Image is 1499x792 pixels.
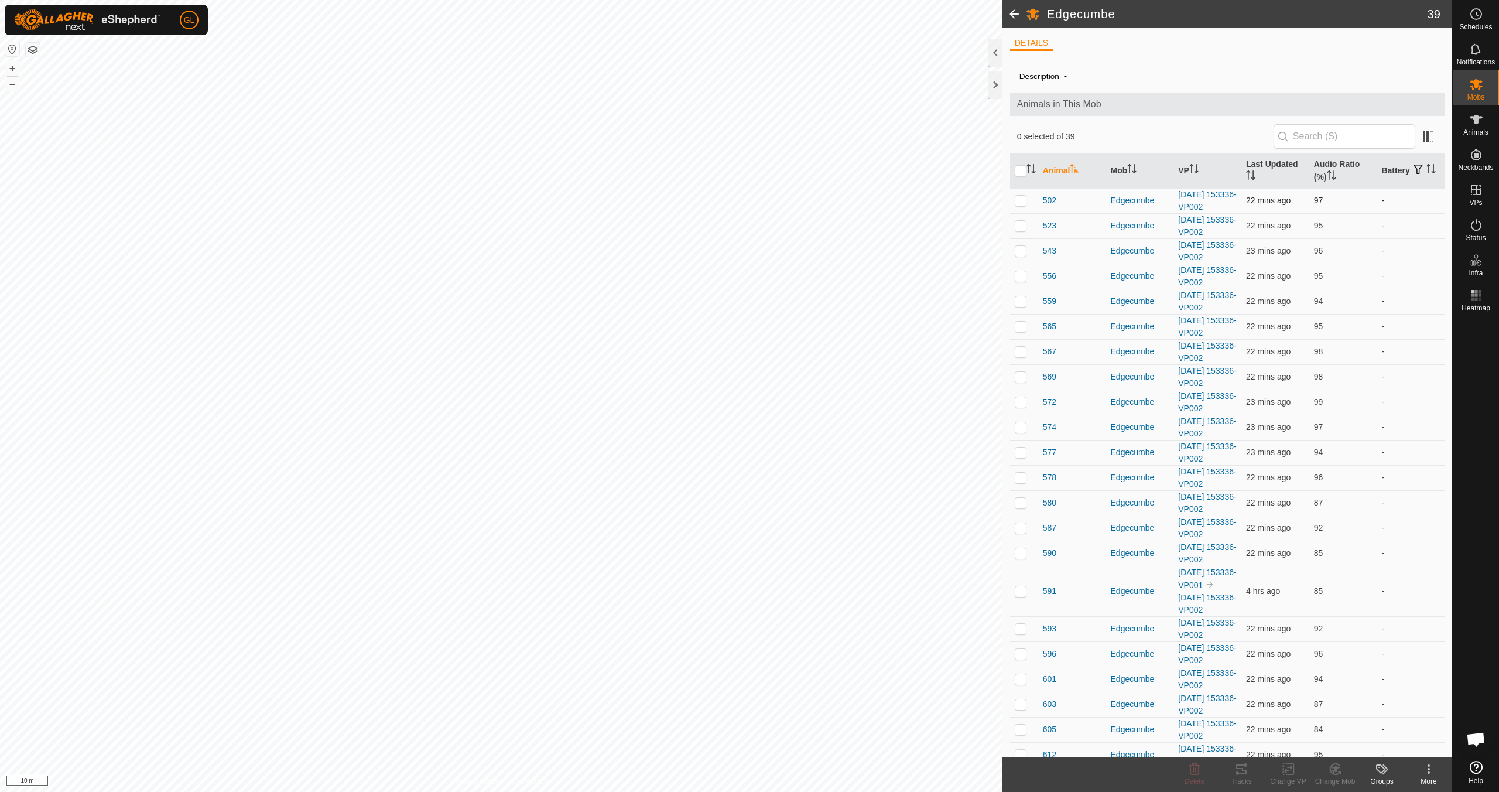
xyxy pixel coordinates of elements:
[184,14,195,26] span: GL
[1377,616,1445,641] td: -
[1377,188,1445,213] td: -
[1038,153,1106,189] th: Animal
[1246,372,1291,381] span: 31 Aug 2025, 12:06 pm
[1111,472,1169,484] div: Edgecumbe
[1246,473,1291,482] span: 31 Aug 2025, 12:06 pm
[513,777,547,787] a: Contact Us
[1178,366,1236,388] a: [DATE] 153336-VP002
[1111,194,1169,207] div: Edgecumbe
[1327,172,1336,182] p-sorticon: Activate to sort
[1043,295,1056,308] span: 559
[1047,7,1428,21] h2: Edgecumbe
[1314,322,1323,331] span: 95
[1314,221,1323,230] span: 95
[1466,234,1486,241] span: Status
[1043,220,1056,232] span: 523
[1314,725,1323,734] span: 84
[1111,522,1169,534] div: Edgecumbe
[1469,269,1483,276] span: Infra
[1246,221,1291,230] span: 31 Aug 2025, 12:06 pm
[1314,271,1323,281] span: 95
[1043,270,1056,282] span: 556
[1178,744,1236,766] a: [DATE] 153336-VP002
[1246,498,1291,507] span: 31 Aug 2025, 12:07 pm
[1467,94,1484,101] span: Mobs
[1059,66,1072,86] span: -
[1070,166,1079,175] p-sorticon: Activate to sort
[1111,698,1169,711] div: Edgecumbe
[1457,59,1495,66] span: Notifications
[1246,397,1291,407] span: 31 Aug 2025, 12:06 pm
[1043,623,1056,635] span: 593
[5,42,19,56] button: Reset Map
[1426,166,1436,175] p-sorticon: Activate to sort
[1189,166,1199,175] p-sorticon: Activate to sort
[1459,23,1492,30] span: Schedules
[1274,124,1415,149] input: Search (S)
[14,9,160,30] img: Gallagher Logo
[1043,346,1056,358] span: 567
[1178,265,1236,287] a: [DATE] 153336-VP002
[1377,289,1445,314] td: -
[1246,725,1291,734] span: 31 Aug 2025, 12:06 pm
[1314,347,1323,356] span: 98
[1111,371,1169,383] div: Edgecumbe
[1246,548,1291,558] span: 31 Aug 2025, 12:06 pm
[1405,776,1452,787] div: More
[1043,673,1056,685] span: 601
[1377,415,1445,440] td: -
[1111,396,1169,408] div: Edgecumbe
[1377,390,1445,415] td: -
[1043,446,1056,459] span: 577
[1314,624,1323,633] span: 92
[1463,129,1488,136] span: Animals
[1246,347,1291,356] span: 31 Aug 2025, 12:06 pm
[26,43,40,57] button: Map Layers
[1043,749,1056,761] span: 612
[1111,446,1169,459] div: Edgecumbe
[1178,517,1236,539] a: [DATE] 153336-VP002
[1458,164,1493,171] span: Neckbands
[1106,153,1174,189] th: Mob
[1314,548,1323,558] span: 85
[1111,585,1169,598] div: Edgecumbe
[1246,448,1291,457] span: 31 Aug 2025, 12:06 pm
[1178,442,1236,463] a: [DATE] 153336-VP002
[1178,215,1236,237] a: [DATE] 153336-VP002
[1111,320,1169,333] div: Edgecumbe
[1309,153,1377,189] th: Audio Ratio (%)
[1314,397,1323,407] span: 99
[1178,291,1236,312] a: [DATE] 153336-VP002
[1111,270,1169,282] div: Edgecumbe
[1377,566,1445,616] td: -
[1314,649,1323,658] span: 96
[1043,245,1056,257] span: 543
[1377,692,1445,717] td: -
[1377,541,1445,566] td: -
[1017,97,1438,111] span: Animals in This Mob
[1111,497,1169,509] div: Edgecumbe
[1178,694,1236,715] a: [DATE] 153336-VP002
[1043,547,1056,559] span: 590
[1043,194,1056,207] span: 502
[1185,777,1205,786] span: Delete
[1469,777,1483,784] span: Help
[1246,586,1280,596] span: 31 Aug 2025, 8:06 am
[1314,699,1323,709] span: 87
[1178,542,1236,564] a: [DATE] 153336-VP002
[1377,667,1445,692] td: -
[1178,668,1236,690] a: [DATE] 153336-VP002
[1111,648,1169,660] div: Edgecumbe
[1358,776,1405,787] div: Groups
[1178,316,1236,337] a: [DATE] 153336-VP002
[1377,153,1445,189] th: Battery
[1377,742,1445,767] td: -
[1043,698,1056,711] span: 603
[1127,166,1137,175] p-sorticon: Activate to sort
[1377,364,1445,390] td: -
[1246,624,1291,633] span: 31 Aug 2025, 12:07 pm
[1314,372,1323,381] span: 98
[1459,722,1494,757] a: Open chat
[1017,131,1274,143] span: 0 selected of 39
[1111,547,1169,559] div: Edgecumbe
